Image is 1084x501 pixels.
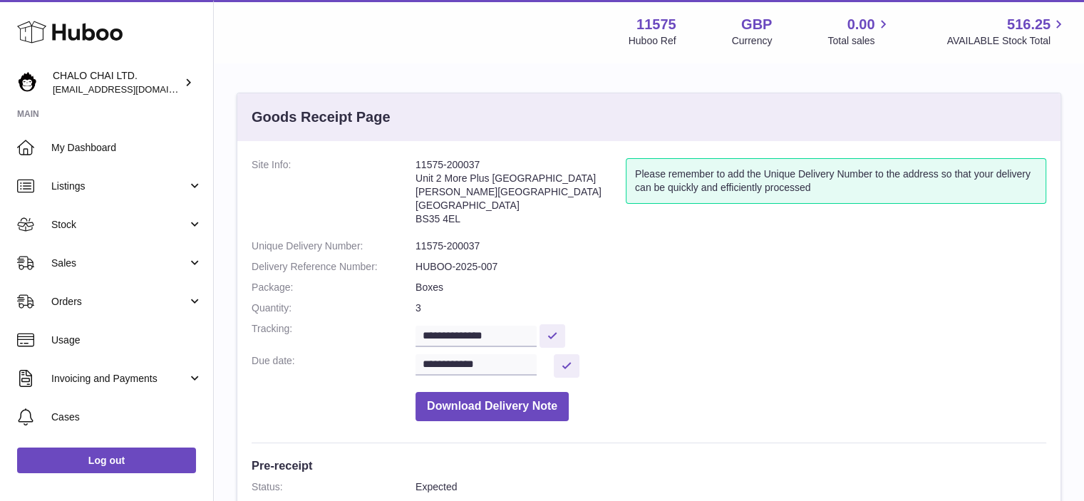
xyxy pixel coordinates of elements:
[946,34,1067,48] span: AVAILABLE Stock Total
[252,322,415,347] dt: Tracking:
[17,72,38,93] img: Chalo@chalocompany.com
[51,257,187,270] span: Sales
[17,448,196,473] a: Log out
[415,239,1046,253] dd: 11575-200037
[1007,15,1051,34] span: 516.25
[626,158,1046,204] div: Please remember to add the Unique Delivery Number to the address so that your delivery can be qui...
[252,281,415,294] dt: Package:
[415,480,1046,494] dd: Expected
[51,218,187,232] span: Stock
[946,15,1067,48] a: 516.25 AVAILABLE Stock Total
[415,158,626,232] address: 11575-200037 Unit 2 More Plus [GEOGRAPHIC_DATA] [PERSON_NAME][GEOGRAPHIC_DATA] [GEOGRAPHIC_DATA] ...
[252,480,415,494] dt: Status:
[741,15,772,34] strong: GBP
[252,301,415,315] dt: Quantity:
[51,410,202,424] span: Cases
[252,354,415,378] dt: Due date:
[252,458,1046,473] h3: Pre-receipt
[415,392,569,421] button: Download Delivery Note
[53,83,210,95] span: [EMAIL_ADDRESS][DOMAIN_NAME]
[252,108,391,127] h3: Goods Receipt Page
[732,34,773,48] div: Currency
[51,334,202,347] span: Usage
[629,34,676,48] div: Huboo Ref
[51,372,187,386] span: Invoicing and Payments
[636,15,676,34] strong: 11575
[51,180,187,193] span: Listings
[827,34,891,48] span: Total sales
[415,260,1046,274] dd: HUBOO-2025-007
[415,281,1046,294] dd: Boxes
[252,239,415,253] dt: Unique Delivery Number:
[252,260,415,274] dt: Delivery Reference Number:
[827,15,891,48] a: 0.00 Total sales
[53,69,181,96] div: CHALO CHAI LTD.
[51,141,202,155] span: My Dashboard
[415,301,1046,315] dd: 3
[252,158,415,232] dt: Site Info:
[51,295,187,309] span: Orders
[847,15,875,34] span: 0.00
